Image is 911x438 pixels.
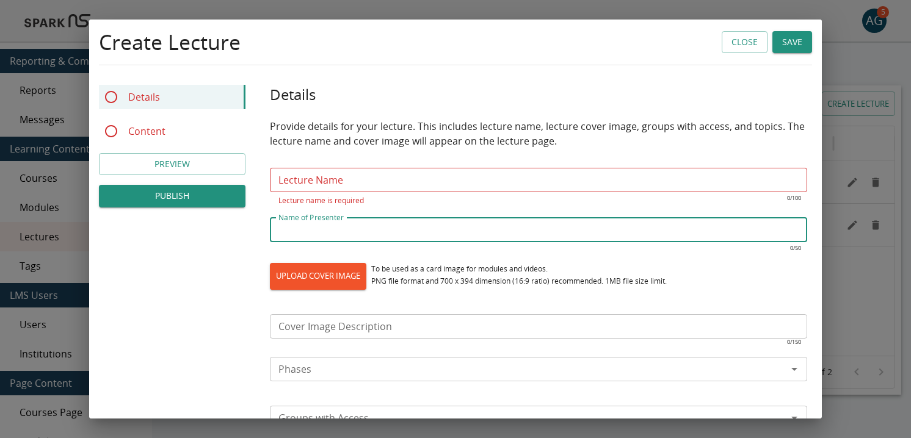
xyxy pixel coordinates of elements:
[278,195,799,207] p: Lecture name is required
[99,29,241,55] h4: Create Lecture
[786,409,803,426] button: Open
[128,124,165,138] p: Content
[278,212,344,223] label: Name of Presenter
[772,31,812,54] button: Save
[128,90,160,104] p: Details
[99,185,245,207] button: PUBLISH
[270,114,807,153] p: Provide details for your lecture. This includes lecture name, lecture cover image, groups with ac...
[99,153,245,176] button: Preview
[371,263,667,287] div: To be used as a card image for modules and videos. PNG file format and 700 x 394 dimension (16:9 ...
[722,31,768,54] button: Close
[270,263,366,290] label: UPLOAD COVER IMAGE
[786,361,803,378] button: Open
[270,85,807,104] h5: Details
[99,85,245,143] div: Lecture Builder Tabs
